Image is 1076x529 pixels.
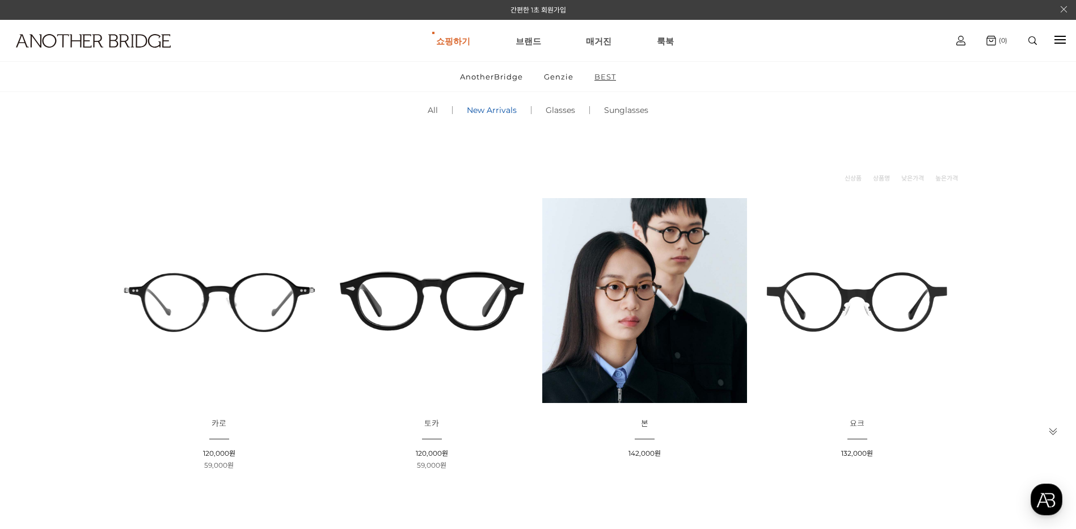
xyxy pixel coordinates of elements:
a: AnotherBridge [450,62,533,91]
a: 카로 [212,419,226,428]
a: 설정 [146,360,218,388]
img: 요크 글라스 - 트렌디한 디자인의 유니크한 안경 이미지 [755,198,960,403]
img: logo [16,34,171,48]
span: 본 [641,418,648,429]
span: 120,000원 [203,449,235,457]
a: (0) [986,36,1007,45]
span: 홈 [36,377,43,386]
a: 신상품 [845,173,862,184]
a: Glasses [531,91,589,129]
span: (0) [996,36,1007,44]
a: New Arrivals [453,91,531,129]
img: cart [956,36,965,45]
a: 상품명 [873,173,890,184]
img: search [1028,36,1037,45]
img: 본 - 동그란 렌즈로 돋보이는 아세테이트 안경 이미지 [542,198,747,403]
span: 59,000원 [204,461,234,469]
a: Genzie [534,62,583,91]
img: cart [986,36,996,45]
a: 높은가격 [935,173,958,184]
a: 토카 [424,419,439,428]
img: 카로 - 감각적인 디자인의 패션 아이템 이미지 [117,198,322,403]
a: 낮은가격 [901,173,924,184]
a: logo [6,34,167,75]
a: 본 [641,419,648,428]
span: 요크 [850,418,864,429]
a: 대화 [75,360,146,388]
span: 120,000원 [416,449,448,457]
a: 쇼핑하기 [436,20,470,61]
img: 토카 아세테이트 뿔테 안경 이미지 [330,198,534,403]
a: 브랜드 [516,20,541,61]
span: 142,000원 [628,449,661,457]
span: 설정 [175,377,189,386]
span: 카로 [212,418,226,429]
a: 룩북 [657,20,674,61]
span: 대화 [104,377,117,387]
a: All [413,91,452,129]
a: BEST [585,62,626,91]
a: 매거진 [586,20,611,61]
span: 132,000원 [841,449,873,457]
a: 요크 [850,419,864,428]
span: 59,000원 [417,461,446,469]
a: 홈 [3,360,75,388]
span: 토카 [424,418,439,429]
a: Sunglasses [590,91,663,129]
a: 간편한 1초 회원가입 [510,6,566,14]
